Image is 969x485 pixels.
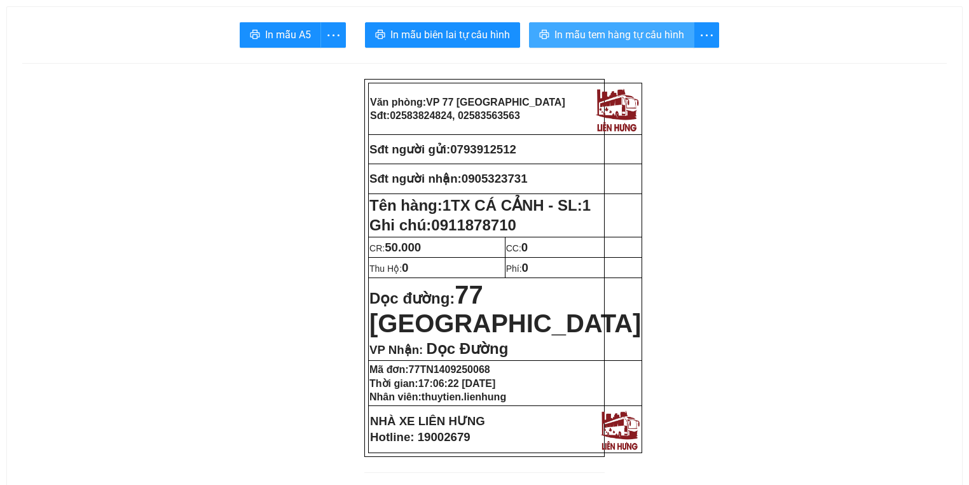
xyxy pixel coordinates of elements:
[522,261,528,274] span: 0
[369,343,423,356] span: VP Nhận:
[370,97,565,108] strong: Văn phòng:
[539,29,549,41] span: printer
[369,264,408,274] span: Thu Hộ:
[369,197,591,214] strong: Tên hàng:
[369,364,490,375] strong: Mã đơn:
[52,69,139,82] strong: Phiếu gửi hàng
[370,430,471,444] strong: Hotline: 19002679
[93,90,175,100] strong: SĐT gửi:
[321,27,345,43] span: more
[506,243,528,253] span: CC:
[4,6,105,20] strong: Nhà xe Liên Hưng
[450,143,516,156] span: 0793912512
[250,29,260,41] span: printer
[369,378,495,389] strong: Thời gian:
[426,340,508,357] span: Dọc Đường
[365,22,520,48] button: printerIn mẫu biên lai tự cấu hình
[431,216,516,234] span: 0911878710
[390,27,510,43] span: In mẫu biên lai tự cấu hình
[598,407,642,451] img: logo
[375,29,385,41] span: printer
[370,110,520,121] strong: Sđt:
[240,22,321,48] button: printerIn mẫu A5
[369,391,506,402] strong: Nhân viên:
[4,90,46,100] strong: Người gửi:
[137,9,186,62] img: logo
[390,110,520,121] span: 02583824824, 02583563563
[426,97,565,108] span: VP 77 [GEOGRAPHIC_DATA]
[369,172,462,185] strong: Sđt người nhận:
[369,216,516,234] span: Ghi chú:
[521,241,528,254] span: 0
[422,391,506,402] span: thuytien.lienhung
[506,264,528,274] span: Phí:
[582,197,591,214] span: 1
[694,22,719,48] button: more
[4,22,135,64] strong: VP: 77 [GEOGRAPHIC_DATA], [GEOGRAPHIC_DATA]
[443,197,591,214] span: 1TX CÁ CẢNH - SL:
[265,27,311,43] span: In mẫu A5
[593,85,641,133] img: logo
[320,22,346,48] button: more
[554,27,684,43] span: In mẫu tem hàng tự cấu hình
[369,290,641,335] strong: Dọc đường:
[402,261,408,274] span: 0
[369,243,421,253] span: CR:
[128,90,175,100] span: 0793912512
[418,378,496,389] span: 17:06:22 [DATE]
[369,143,450,156] strong: Sđt người gửi:
[529,22,694,48] button: printerIn mẫu tem hàng tự cấu hình
[385,241,421,254] span: 50.000
[369,281,641,337] span: 77 [GEOGRAPHIC_DATA]
[409,364,490,375] span: 77TN1409250068
[694,27,718,43] span: more
[462,172,528,185] span: 0905323731
[370,414,485,428] strong: NHÀ XE LIÊN HƯNG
